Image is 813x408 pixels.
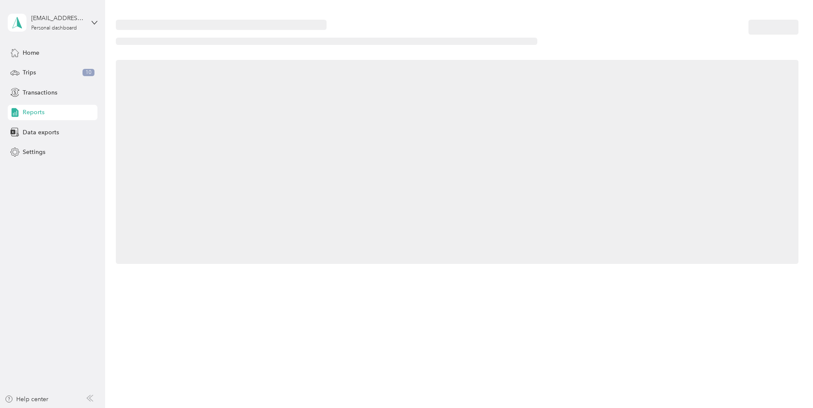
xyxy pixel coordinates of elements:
div: Personal dashboard [31,26,77,31]
span: Reports [23,108,44,117]
span: Home [23,48,39,57]
span: Data exports [23,128,59,137]
div: [EMAIL_ADDRESS][DOMAIN_NAME] [31,14,85,23]
span: Trips [23,68,36,77]
span: Settings [23,148,45,157]
span: 10 [82,69,94,77]
iframe: Everlance-gr Chat Button Frame [765,360,813,408]
span: Transactions [23,88,57,97]
button: Help center [5,395,48,404]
